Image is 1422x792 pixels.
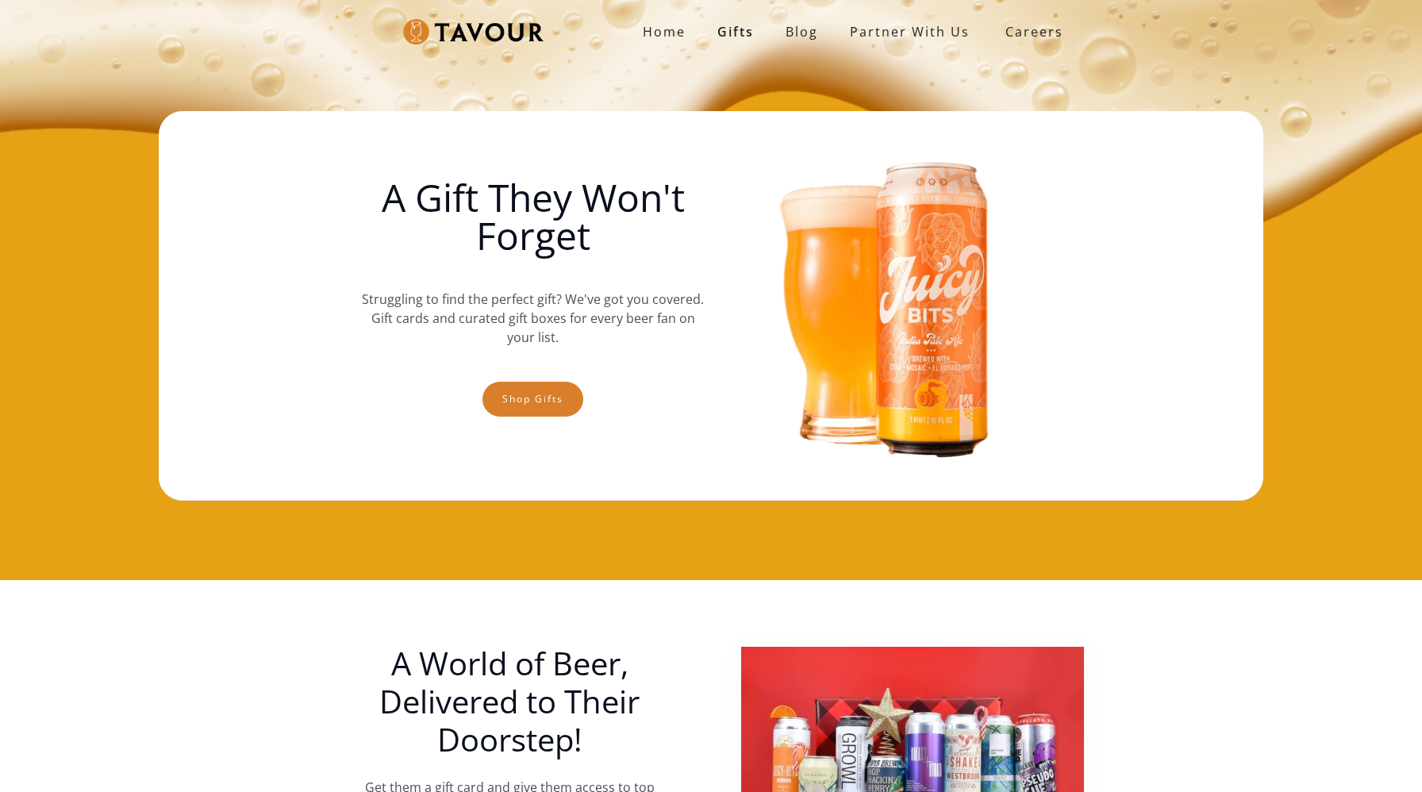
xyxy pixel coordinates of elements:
[1005,16,1063,48] strong: Careers
[834,16,986,48] a: partner with us
[627,16,701,48] a: Home
[362,274,705,363] p: Struggling to find the perfect gift? We've got you covered. Gift cards and curated gift boxes for...
[338,644,681,759] h1: A World of Beer, Delivered to Their Doorstep!
[986,10,1075,54] a: Careers
[643,23,686,40] strong: Home
[362,179,705,255] h1: A Gift They Won't Forget
[770,16,834,48] a: Blog
[482,382,583,417] a: Shop gifts
[701,16,770,48] a: Gifts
